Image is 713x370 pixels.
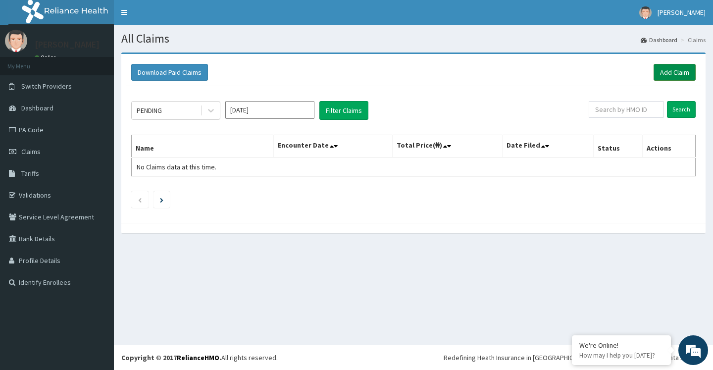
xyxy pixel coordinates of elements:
span: [PERSON_NAME] [658,8,706,17]
strong: Copyright © 2017 . [121,353,221,362]
th: Date Filed [502,135,593,158]
a: Dashboard [641,36,677,44]
footer: All rights reserved. [114,345,713,370]
a: Online [35,54,58,61]
input: Search by HMO ID [589,101,663,118]
h1: All Claims [121,32,706,45]
span: No Claims data at this time. [137,162,216,171]
a: Add Claim [654,64,696,81]
th: Name [132,135,274,158]
button: Filter Claims [319,101,368,120]
span: Claims [21,147,41,156]
p: How may I help you today? [579,351,663,360]
input: Search [667,101,696,118]
span: Dashboard [21,104,53,112]
a: Next page [160,195,163,204]
img: User Image [639,6,652,19]
th: Actions [642,135,695,158]
button: Download Paid Claims [131,64,208,81]
div: Redefining Heath Insurance in [GEOGRAPHIC_DATA] using Telemedicine and Data Science! [444,353,706,363]
span: Switch Providers [21,82,72,91]
li: Claims [678,36,706,44]
input: Select Month and Year [225,101,314,119]
div: We're Online! [579,341,663,350]
p: [PERSON_NAME] [35,40,100,49]
th: Status [593,135,642,158]
img: User Image [5,30,27,52]
div: PENDING [137,106,162,115]
a: Previous page [138,195,142,204]
a: RelianceHMO [177,353,219,362]
th: Total Price(₦) [392,135,502,158]
span: Tariffs [21,169,39,178]
th: Encounter Date [273,135,392,158]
